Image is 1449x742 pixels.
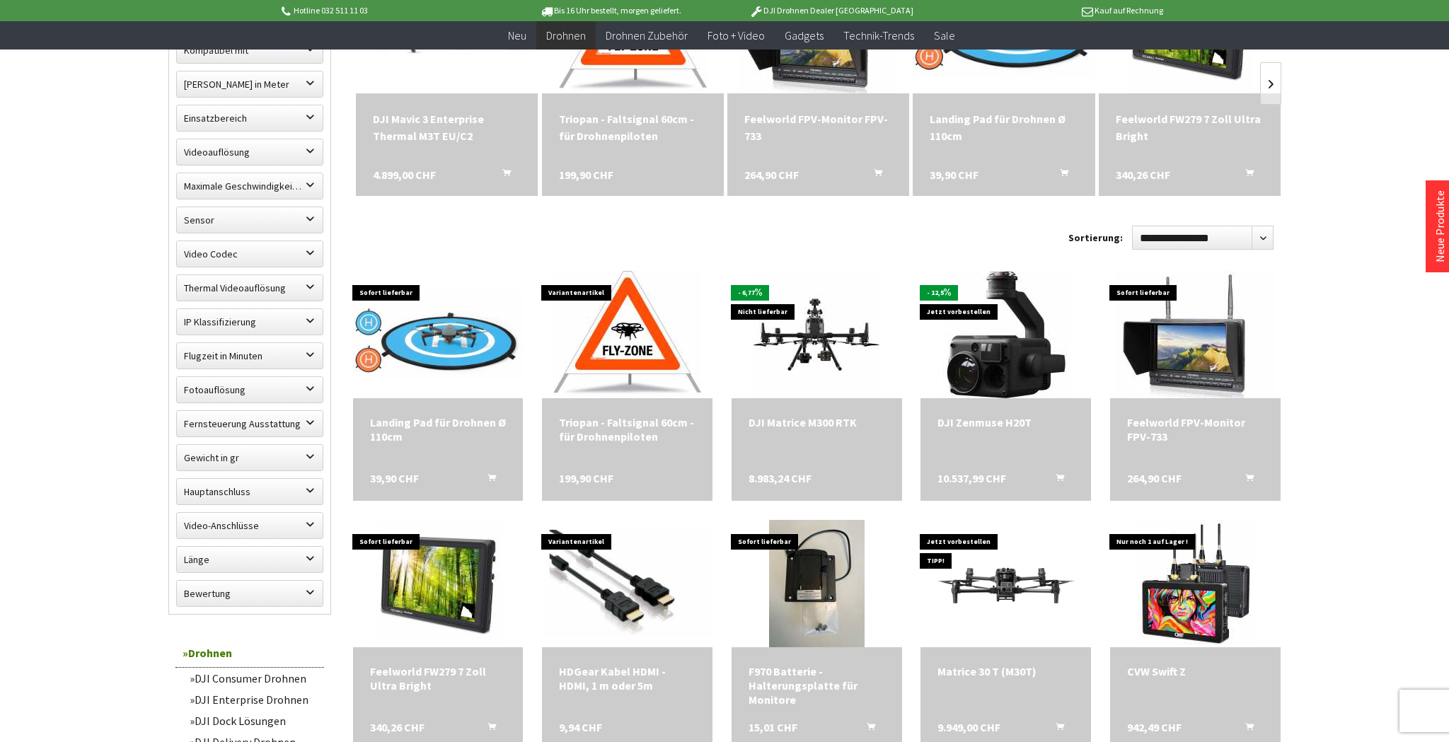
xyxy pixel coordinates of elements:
a: Landing Pad für Drohnen Ø 110cm 39,90 CHF In den Warenkorb [930,110,1078,144]
div: Triopan - Faltsignal 60cm - für Drohnenpiloten [559,415,695,444]
label: Flugzeit in Minuten [177,343,323,369]
button: In den Warenkorb [1228,166,1262,185]
a: DJI Zenmuse H20T 10.537,99 CHF In den Warenkorb [937,415,1074,429]
label: Bewertung [177,581,323,606]
label: Thermal Videoauflösung [177,275,323,301]
a: Landing Pad für Drohnen Ø 110cm 39,90 CHF In den Warenkorb [370,415,507,444]
label: Maximale Geschwindigkeit in km/h [177,173,323,199]
a: Technik-Trends [833,21,924,50]
label: Sensor [177,207,323,233]
label: Fotoauflösung [177,377,323,402]
button: In den Warenkorb [471,720,504,738]
a: HDGear Kabel HDMI - HDMI, 1 m oder 5m 9,94 CHF [559,664,695,692]
img: Landing Pad für Drohnen Ø 110cm [353,290,524,379]
span: Technik-Trends [843,28,914,42]
a: DJI Consumer Drohnen [183,668,324,689]
span: Drohnen [546,28,586,42]
span: Foto + Video [708,28,765,42]
div: F970 Batterie - Halterungsplatte für Monitore [749,664,885,707]
div: Landing Pad für Drohnen Ø 110cm [930,110,1078,144]
img: F970 Batterie - Halterungsplatte für Monitore [769,520,865,647]
label: Sortierung: [1068,226,1123,249]
div: Feelworld FW279 7 Zoll Ultra Bright [1116,110,1264,144]
div: Feelworld FPV-Monitor FPV-733 [1127,415,1264,444]
label: Hauptanschluss [177,479,323,504]
span: 15,01 CHF [749,720,797,734]
a: Drohnen [536,21,596,50]
div: Landing Pad für Drohnen Ø 110cm [370,415,507,444]
div: Matrice 30 T (M30T) [937,664,1074,678]
div: Feelworld FPV-Monitor FPV-733 [744,110,892,144]
a: DJI Enterprise Drohnen [183,689,324,710]
div: DJI Matrice M300 RTK [749,415,885,429]
span: 264,90 CHF [744,166,799,183]
span: 9,94 CHF [559,720,602,734]
button: In den Warenkorb [850,720,884,738]
button: In den Warenkorb [1039,471,1073,489]
a: Neue Produkte [1433,190,1447,262]
span: 4.899,00 CHF [373,166,436,183]
a: Matrice 30 T (M30T) 9.949,00 CHF In den Warenkorb [937,664,1074,678]
span: Drohnen Zubehör [606,28,688,42]
button: In den Warenkorb [1228,471,1262,489]
label: Videoauflösung [177,139,323,165]
span: 340,26 CHF [1116,166,1170,183]
span: Neu [508,28,526,42]
img: Feelworld FW279 7 Zoll Ultra Bright [374,520,502,647]
label: Video-Anschlüsse [177,513,323,538]
label: Gewicht in gr [177,445,323,470]
a: DJI Dock Lösungen [183,710,324,731]
label: Fernsteuerung Ausstattung [177,411,323,436]
label: Video Codec [177,241,323,267]
img: Triopan - Faltsignal 60cm - für Drohnenpiloten [553,271,701,398]
a: Feelworld FPV-Monitor FPV-733 264,90 CHF In den Warenkorb [744,110,892,144]
div: DJI Mavic 3 Enterprise Thermal M3T EU/C2 [373,110,521,144]
div: CVW Swift Z [1127,664,1264,678]
a: DJI Matrice M300 RTK 8.983,24 CHF [749,415,885,429]
label: Maximale Flughöhe in Meter [177,71,323,97]
a: Feelworld FW279 7 Zoll Ultra Bright 340,26 CHF In den Warenkorb [370,664,507,692]
a: Gadgets [775,21,833,50]
a: Neu [498,21,536,50]
span: 199,90 CHF [559,471,613,485]
button: In den Warenkorb [1228,720,1262,738]
span: 10.537,99 CHF [937,471,1006,485]
span: 264,90 CHF [1127,471,1182,485]
label: Kompatibel mit [177,37,323,63]
img: DJI Zenmuse H20T [942,271,1070,398]
a: Drohnen Zubehör [596,21,698,50]
p: Hotline 032 511 11 03 [279,2,500,19]
span: Gadgets [785,28,824,42]
a: CVW Swift Z 942,49 CHF In den Warenkorb [1127,664,1264,678]
a: Sale [924,21,965,50]
label: Länge [177,547,323,572]
a: Triopan - Faltsignal 60cm - für Drohnenpiloten 199,90 CHF [559,110,707,144]
button: In den Warenkorb [857,166,891,185]
span: Sale [934,28,955,42]
span: 942,49 CHF [1127,720,1182,734]
img: Feelworld FPV-Monitor FPV-733 [1116,271,1275,398]
button: In den Warenkorb [1039,720,1073,738]
div: Feelworld FW279 7 Zoll Ultra Bright [370,664,507,692]
button: In den Warenkorb [485,166,519,185]
a: Foto + Video [698,21,775,50]
p: Bis 16 Uhr bestellt, morgen geliefert. [500,2,720,19]
span: 8.983,24 CHF [749,471,812,485]
a: Drohnen [175,639,324,668]
a: Feelworld FPV-Monitor FPV-733 264,90 CHF In den Warenkorb [1127,415,1264,444]
div: Triopan - Faltsignal 60cm - für Drohnenpiloten [559,110,707,144]
a: F970 Batterie - Halterungsplatte für Monitore 15,01 CHF In den Warenkorb [749,664,885,707]
span: 9.949,00 CHF [937,720,1000,734]
img: DJI Matrice M300 RTK [753,271,880,398]
p: DJI Drohnen Dealer [GEOGRAPHIC_DATA] [721,2,942,19]
p: Kauf auf Rechnung [942,2,1162,19]
button: In den Warenkorb [471,471,504,489]
div: HDGear Kabel HDMI - HDMI, 1 m oder 5m [559,664,695,692]
label: IP Klassifizierung [177,309,323,335]
a: DJI Mavic 3 Enterprise Thermal M3T EU/C2 4.899,00 CHF In den Warenkorb [373,110,521,144]
img: CVW Swift Z [1138,520,1254,647]
div: DJI Zenmuse H20T [937,415,1074,429]
a: Triopan - Faltsignal 60cm - für Drohnenpiloten 199,90 CHF [559,415,695,444]
button: In den Warenkorb [1043,166,1077,185]
img: Matrice 30 T (M30T) [920,535,1091,632]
